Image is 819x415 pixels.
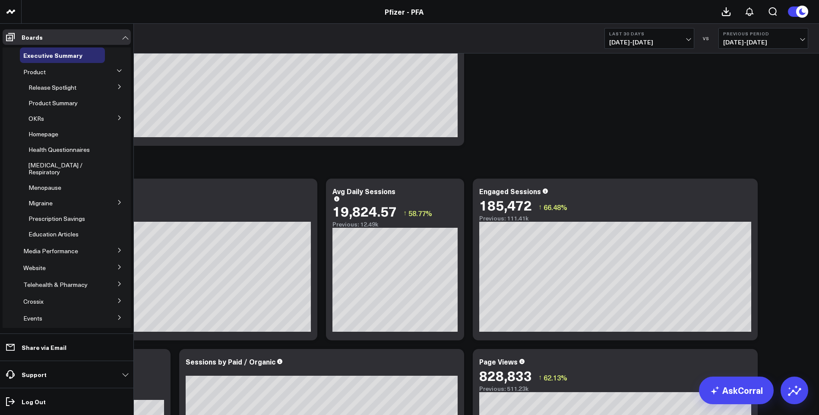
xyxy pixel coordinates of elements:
[479,385,751,392] div: Previous: 511.23k
[23,248,78,255] a: Media Performance
[479,357,518,366] div: Page Views
[28,200,53,207] a: Migraine
[699,36,714,41] div: VS
[332,221,458,228] div: Previous: 12.49k
[332,186,395,196] div: Avg Daily Sessions
[23,297,44,305] span: Crossix
[28,131,58,138] a: Homepage
[28,114,44,123] span: OKRs
[28,231,79,238] a: Education Articles
[28,99,78,107] span: Product Summary
[723,39,803,46] span: [DATE] - [DATE]
[28,161,82,176] span: [MEDICAL_DATA] / Respiratory
[718,28,808,49] button: Previous Period[DATE]-[DATE]
[23,264,46,272] span: Website
[23,281,88,288] a: Telehealth & Pharmacy
[479,215,751,222] div: Previous: 111.41k
[479,368,532,383] div: 828,833
[23,280,88,289] span: Telehealth & Pharmacy
[723,31,803,36] b: Previous Period
[479,186,541,196] div: Engaged Sessions
[609,39,689,46] span: [DATE] - [DATE]
[28,214,85,223] span: Prescription Savings
[609,31,689,36] b: Last 30 Days
[28,130,58,138] span: Homepage
[604,28,694,49] button: Last 30 Days[DATE]-[DATE]
[28,162,105,176] a: [MEDICAL_DATA] / Respiratory
[3,394,131,409] a: Log Out
[23,247,78,255] span: Media Performance
[28,100,78,107] a: Product Summary
[699,377,774,404] a: AskCorral
[39,215,311,222] div: Previous: 374.73k
[332,203,397,219] div: 19,824.57
[28,215,85,222] a: Prescription Savings
[403,207,407,219] span: ↑
[28,199,53,207] span: Migraine
[23,69,46,75] a: Product
[22,344,66,351] p: Share via Email
[544,202,567,212] span: 66.48%
[28,83,76,91] span: Release Spotlight
[22,398,46,405] p: Log Out
[186,357,275,366] div: Sessions by Paid / Organic
[23,264,46,271] a: Website
[23,315,42,322] a: Events
[28,184,61,191] a: Menopause
[28,146,90,153] a: Health Questionnaires
[544,373,567,382] span: 62.13%
[28,230,79,238] span: Education Articles
[22,371,47,378] p: Support
[22,34,43,41] p: Boards
[23,68,46,76] span: Product
[479,197,532,213] div: 185,472
[23,51,82,60] span: Executive Summary
[538,372,542,383] span: ↑
[385,7,424,16] a: Pfizer - PFA
[28,183,61,192] span: Menopause
[28,115,44,122] a: OKRs
[23,52,82,59] a: Executive Summary
[23,298,44,305] a: Crossix
[28,145,90,154] span: Health Questionnaires
[28,84,76,91] a: Release Spotlight
[408,208,432,218] span: 58.77%
[23,314,42,322] span: Events
[538,201,542,213] span: ↑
